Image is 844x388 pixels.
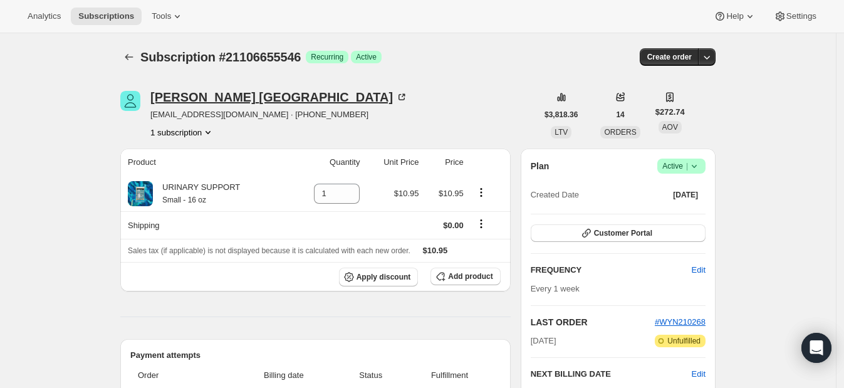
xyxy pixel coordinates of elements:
img: product img [128,181,153,206]
span: LTV [555,128,568,137]
small: Small - 16 oz [162,196,206,204]
span: Created Date [531,189,579,201]
span: $10.95 [394,189,419,198]
button: Edit [684,260,713,280]
span: Create order [647,52,692,62]
th: Product [120,149,291,176]
span: AOV [662,123,678,132]
span: Analytics [28,11,61,21]
span: Apply discount [357,272,411,282]
button: $3,818.36 [537,106,585,123]
h2: Plan [531,160,550,172]
button: Tools [144,8,191,25]
span: $3,818.36 [544,110,578,120]
button: Apply discount [339,268,419,286]
span: $272.74 [655,106,685,118]
h2: NEXT BILLING DATE [531,368,692,380]
button: Subscriptions [120,48,138,66]
button: Shipping actions [471,217,491,231]
button: [DATE] [665,186,706,204]
div: [PERSON_NAME] [GEOGRAPHIC_DATA] [150,91,408,103]
button: Help [706,8,763,25]
span: Sales tax (if applicable) is not displayed because it is calculated with each new order. [128,246,410,255]
span: Recurring [311,52,343,62]
span: Unfulfilled [667,336,701,346]
span: Active [356,52,377,62]
div: Open Intercom Messenger [801,333,831,363]
h2: FREQUENCY [531,264,692,276]
span: | [686,161,688,171]
span: Active [662,160,701,172]
span: Tools [152,11,171,21]
span: $10.95 [423,246,448,255]
span: Customer Portal [594,228,652,238]
h2: Payment attempts [130,349,501,362]
button: Settings [766,8,824,25]
div: URINARY SUPPORT [153,181,240,206]
span: Settings [786,11,816,21]
button: Subscriptions [71,8,142,25]
span: Every 1 week [531,284,580,293]
h2: LAST ORDER [531,316,655,328]
span: Subscriptions [78,11,134,21]
th: Shipping [120,211,291,239]
button: Create order [640,48,699,66]
span: Help [726,11,743,21]
button: Product actions [150,126,214,139]
span: [DATE] [531,335,556,347]
button: #WYN210268 [655,316,706,328]
th: Unit Price [363,149,422,176]
button: Add product [430,268,500,285]
a: #WYN210268 [655,317,706,327]
span: ORDERS [604,128,636,137]
span: Roy Glasgow [120,91,140,111]
button: Product actions [471,186,491,199]
span: 14 [616,110,624,120]
span: Edit [692,264,706,276]
span: $10.95 [439,189,464,198]
span: Status [343,369,399,382]
button: Analytics [20,8,68,25]
th: Price [423,149,467,176]
span: Subscription #21106655546 [140,50,301,64]
span: Fulfillment [406,369,492,382]
button: Edit [692,368,706,380]
span: [EMAIL_ADDRESS][DOMAIN_NAME] · [PHONE_NUMBER] [150,108,408,121]
th: Quantity [291,149,364,176]
span: [DATE] [673,190,698,200]
span: $0.00 [443,221,464,230]
span: Billing date [232,369,335,382]
button: 14 [608,106,632,123]
span: Add product [448,271,492,281]
button: Customer Portal [531,224,706,242]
